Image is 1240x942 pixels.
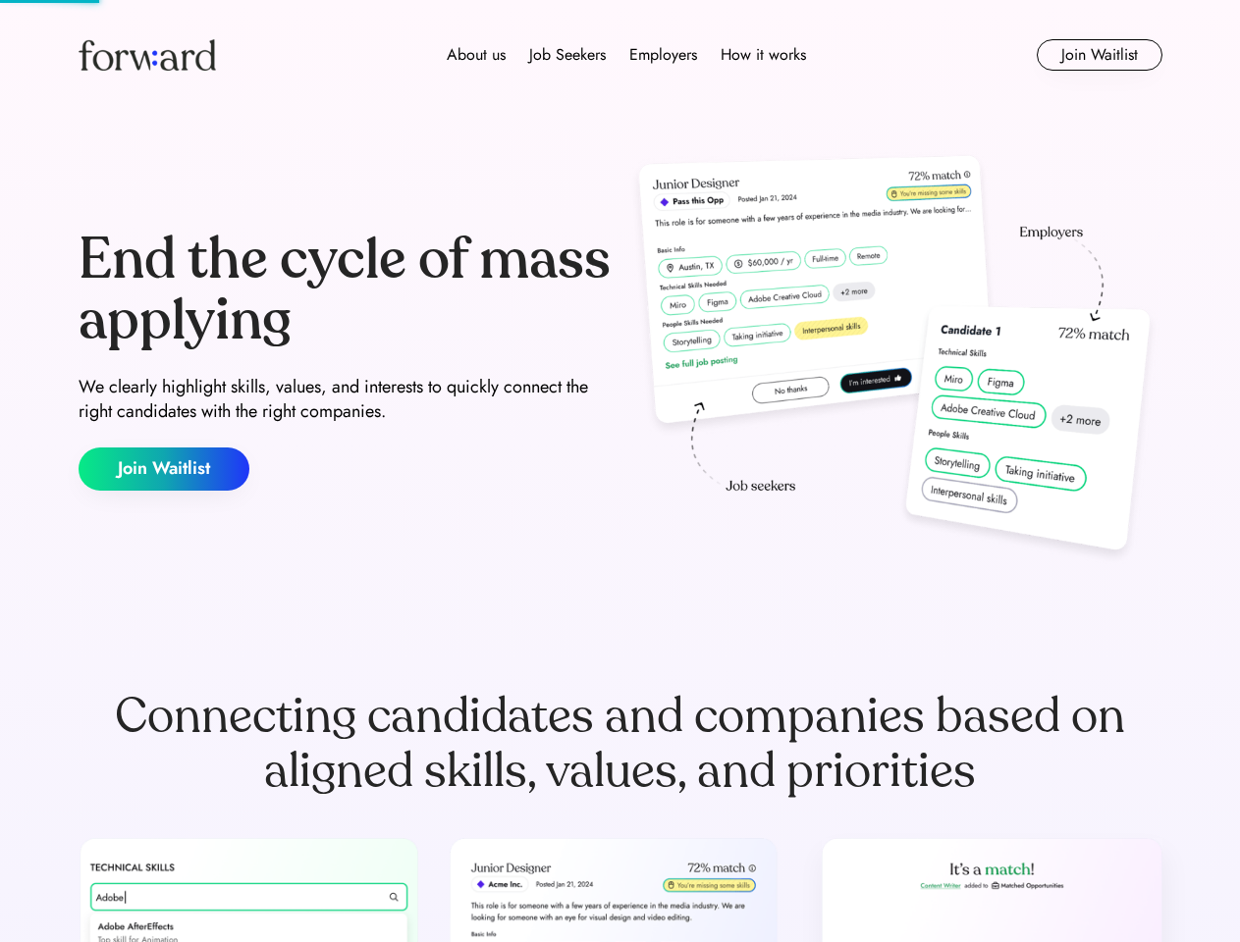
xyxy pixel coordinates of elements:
button: Join Waitlist [79,447,249,491]
div: About us [447,43,506,67]
button: Join Waitlist [1037,39,1162,71]
img: hero-image.png [628,149,1162,571]
div: Employers [629,43,697,67]
img: Forward logo [79,39,216,71]
div: End the cycle of mass applying [79,230,613,350]
div: How it works [721,43,806,67]
div: Connecting candidates and companies based on aligned skills, values, and priorities [79,689,1162,799]
div: Job Seekers [529,43,606,67]
div: We clearly highlight skills, values, and interests to quickly connect the right candidates with t... [79,375,613,424]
